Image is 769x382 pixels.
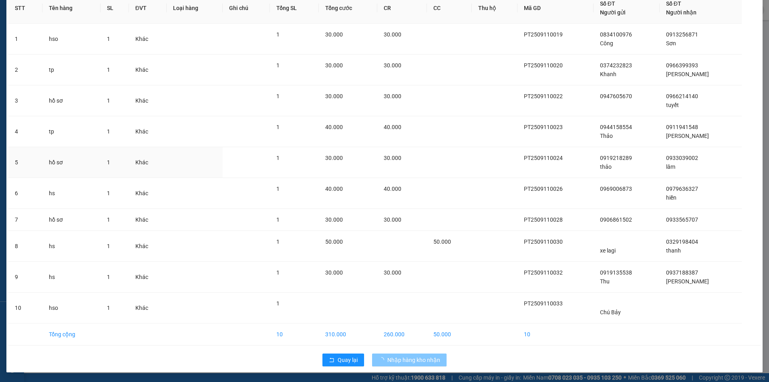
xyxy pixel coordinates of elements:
span: Người gửi [600,9,626,16]
span: loading [378,357,387,363]
span: PT2509110026 [524,186,563,192]
span: 0966214140 [666,93,698,99]
td: Khác [129,116,167,147]
span: 0919218289 [600,155,632,161]
span: PT2509110023 [524,124,563,130]
span: 30.000 [384,216,401,223]
span: 0969006873 [600,186,632,192]
td: Tổng cộng [42,323,100,346]
span: 30.000 [325,269,343,276]
span: Quay lại [338,356,358,364]
td: Khác [129,231,167,262]
td: 4 [8,116,42,147]
span: 1 [107,216,110,223]
span: PT2509110033 [524,300,563,307]
span: 0911941548 [666,124,698,130]
span: 1 [276,238,280,245]
span: 1 [107,128,110,135]
span: 30.000 [325,216,343,223]
span: 1 [276,300,280,307]
span: 0919135538 [600,269,632,276]
span: [PERSON_NAME] [666,71,709,77]
span: 1 [276,62,280,69]
span: 30.000 [384,31,401,38]
span: PT2509110022 [524,93,563,99]
td: 7 [8,209,42,231]
td: hs [42,231,100,262]
span: rollback [329,357,334,364]
td: Khác [129,24,167,55]
span: 0933565707 [666,216,698,223]
td: hs [42,178,100,209]
td: tp [42,55,100,85]
span: 50.000 [325,238,343,245]
span: 1 [107,190,110,196]
td: hso [42,293,100,323]
span: 1 [276,216,280,223]
span: 1 [107,159,110,166]
span: 0933039002 [666,155,698,161]
span: 30.000 [384,62,401,69]
td: 10 [8,293,42,323]
span: Thu [600,278,610,285]
span: PT2509110030 [524,238,563,245]
td: 10 [517,323,594,346]
span: Người nhận [666,9,697,16]
span: PT2509110019 [524,31,563,38]
span: 0966399393 [666,62,698,69]
span: PT2509110028 [524,216,563,223]
span: 1 [107,243,110,249]
span: 0374232823 [600,62,632,69]
span: Số ĐT [666,0,681,7]
span: [PERSON_NAME] [666,278,709,285]
span: 50.000 [433,238,451,245]
td: 50.000 [427,323,472,346]
span: 1 [276,269,280,276]
td: 6 [8,178,42,209]
span: Số ĐT [600,0,615,7]
span: 30.000 [325,62,343,69]
span: xe lagi [600,247,616,254]
span: Khanh [600,71,616,77]
td: Khác [129,209,167,231]
span: 0947605670 [600,93,632,99]
span: 40.000 [384,186,401,192]
td: hso [42,24,100,55]
td: Khác [129,85,167,116]
td: 10 [270,323,319,346]
td: hồ sơ [42,147,100,178]
td: Khác [129,262,167,293]
span: Nhập hàng kho nhận [387,356,440,364]
span: 0944158554 [600,124,632,130]
td: Khác [129,178,167,209]
span: 0913256871 [666,31,698,38]
span: 0979636327 [666,186,698,192]
span: 0937188387 [666,269,698,276]
span: 1 [107,305,110,311]
span: 30.000 [325,31,343,38]
span: PT2509110032 [524,269,563,276]
td: 1 [8,24,42,55]
span: 1 [107,97,110,104]
span: 0834100976 [600,31,632,38]
td: 9 [8,262,42,293]
td: 3 [8,85,42,116]
td: Khác [129,147,167,178]
span: [PERSON_NAME] [666,133,709,139]
span: thảo [600,164,612,170]
td: 260.000 [377,323,427,346]
span: Thảo [600,133,613,139]
span: 0906861502 [600,216,632,223]
span: 1 [107,67,110,73]
span: 40.000 [384,124,401,130]
td: 8 [8,231,42,262]
button: Nhập hàng kho nhận [372,354,447,366]
span: 1 [107,36,110,42]
span: 30.000 [325,93,343,99]
td: Khác [129,55,167,85]
span: lâm [666,164,675,170]
span: 0329198404 [666,238,698,245]
span: 1 [107,274,110,280]
td: hs [42,262,100,293]
span: 1 [276,31,280,38]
